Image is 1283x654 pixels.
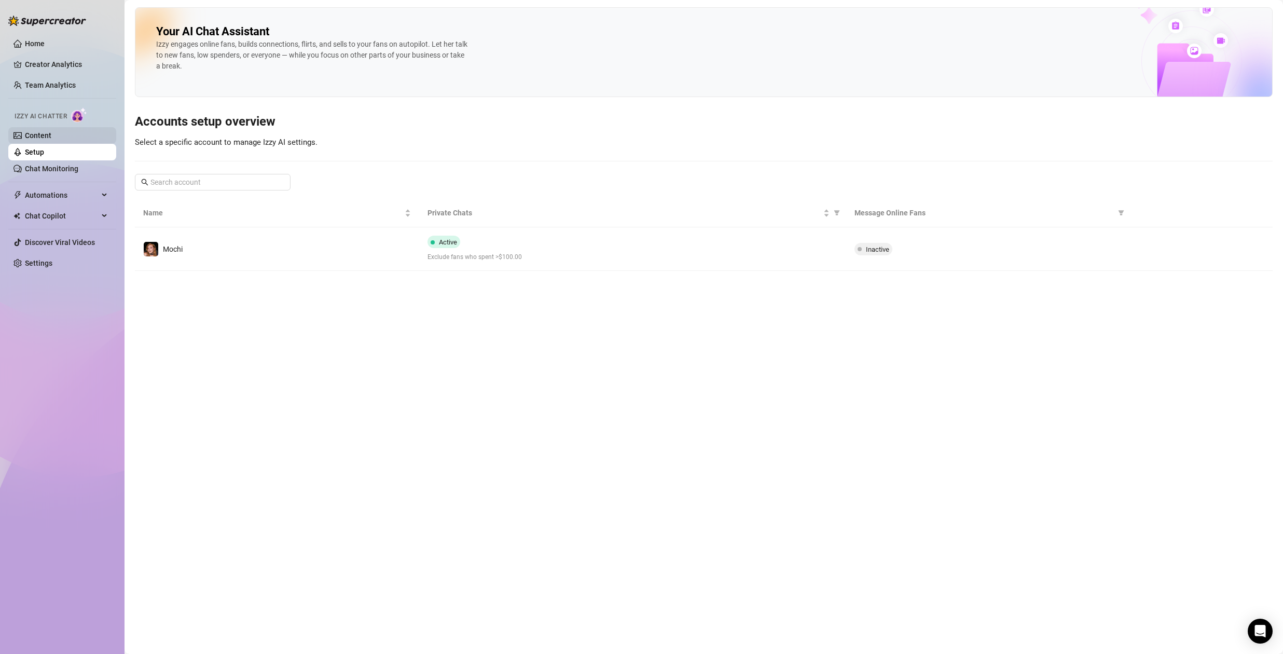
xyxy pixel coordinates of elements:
[25,259,52,267] a: Settings
[13,212,20,220] img: Chat Copilot
[141,179,148,186] span: search
[150,176,276,188] input: Search account
[1118,210,1124,216] span: filter
[15,112,67,121] span: Izzy AI Chatter
[156,39,467,72] div: Izzy engages online fans, builds connections, flirts, and sells to your fans on autopilot. Let he...
[1248,619,1273,644] div: Open Intercom Messenger
[25,238,95,247] a: Discover Viral Videos
[439,238,457,246] span: Active
[144,242,158,256] img: Mochi
[25,131,51,140] a: Content
[8,16,86,26] img: logo-BBDzfeDw.svg
[866,246,889,253] span: Inactive
[834,210,840,216] span: filter
[135,138,318,147] span: Select a specific account to manage Izzy AI settings.
[25,39,45,48] a: Home
[25,81,76,89] a: Team Analytics
[143,207,403,219] span: Name
[163,245,183,253] span: Mochi
[854,207,1114,219] span: Message Online Fans
[71,107,87,122] img: AI Chatter
[419,199,846,227] th: Private Chats
[25,148,44,156] a: Setup
[25,56,108,73] a: Creator Analytics
[25,208,99,224] span: Chat Copilot
[427,252,837,262] span: Exclude fans who spent >$100.00
[1116,205,1126,221] span: filter
[135,199,419,227] th: Name
[25,187,99,203] span: Automations
[25,165,78,173] a: Chat Monitoring
[156,24,269,39] h2: Your AI Chat Assistant
[135,114,1273,130] h3: Accounts setup overview
[13,191,22,199] span: thunderbolt
[832,205,842,221] span: filter
[427,207,821,219] span: Private Chats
